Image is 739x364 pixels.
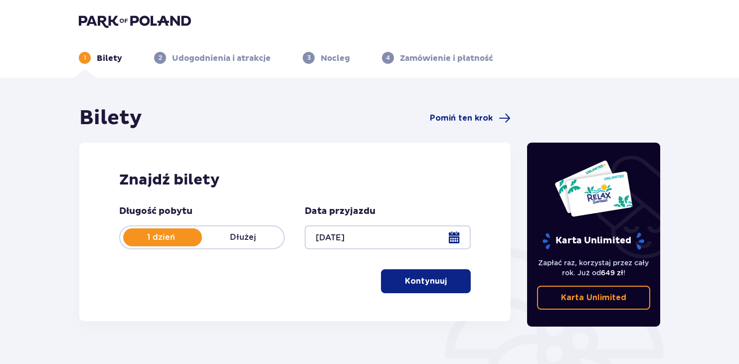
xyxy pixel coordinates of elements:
[430,113,493,124] span: Pomiń ten krok
[119,171,471,189] h2: Znajdź bilety
[79,14,191,28] img: Park of Poland logo
[405,276,447,287] p: Kontynuuj
[381,269,471,293] button: Kontynuuj
[307,53,311,62] p: 3
[97,53,122,64] p: Bilety
[537,286,651,310] a: Karta Unlimited
[386,53,390,62] p: 4
[120,232,202,243] p: 1 dzień
[601,269,623,277] span: 649 zł
[84,53,86,62] p: 1
[430,112,511,124] a: Pomiń ten krok
[537,258,651,278] p: Zapłać raz, korzystaj przez cały rok. Już od !
[305,205,375,217] p: Data przyjazdu
[561,292,626,303] p: Karta Unlimited
[202,232,284,243] p: Dłużej
[119,205,192,217] p: Długość pobytu
[400,53,493,64] p: Zamówienie i płatność
[321,53,350,64] p: Nocleg
[542,232,645,250] p: Karta Unlimited
[159,53,162,62] p: 2
[79,106,142,131] h1: Bilety
[172,53,271,64] p: Udogodnienia i atrakcje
